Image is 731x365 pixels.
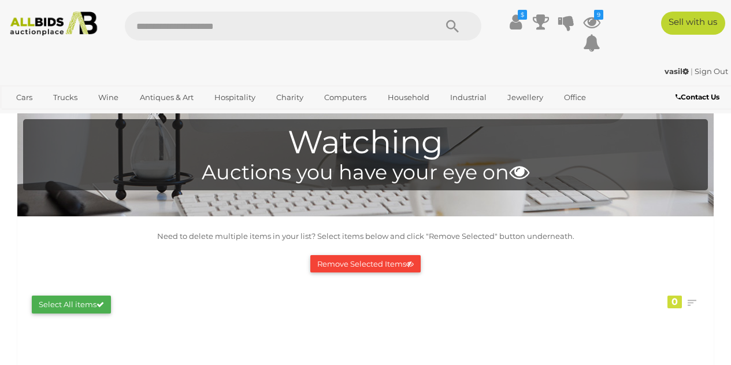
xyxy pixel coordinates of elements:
[556,88,593,107] a: Office
[424,12,481,40] button: Search
[667,296,682,308] div: 0
[594,10,603,20] i: 9
[676,93,719,101] b: Contact Us
[507,12,524,32] a: $
[583,12,600,32] a: 9
[132,88,201,107] a: Antiques & Art
[9,88,40,107] a: Cars
[23,230,708,243] p: Need to delete multiple items in your list? Select items below and click "Remove Selected" button...
[665,67,691,76] a: vasil
[317,88,374,107] a: Computers
[269,88,311,107] a: Charity
[665,67,689,76] strong: vasil
[9,107,47,126] a: Sports
[29,161,702,184] h4: Auctions you have your eye on
[691,67,693,76] span: |
[207,88,263,107] a: Hospitality
[310,255,421,273] button: Remove Selected Items
[53,107,150,126] a: [GEOGRAPHIC_DATA]
[46,88,85,107] a: Trucks
[5,12,102,36] img: Allbids.com.au
[695,67,728,76] a: Sign Out
[518,10,527,20] i: $
[443,88,494,107] a: Industrial
[91,88,126,107] a: Wine
[29,125,702,160] h1: Watching
[380,88,437,107] a: Household
[500,88,551,107] a: Jewellery
[32,296,111,314] button: Select All items
[676,91,722,104] a: Contact Us
[661,12,725,35] a: Sell with us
